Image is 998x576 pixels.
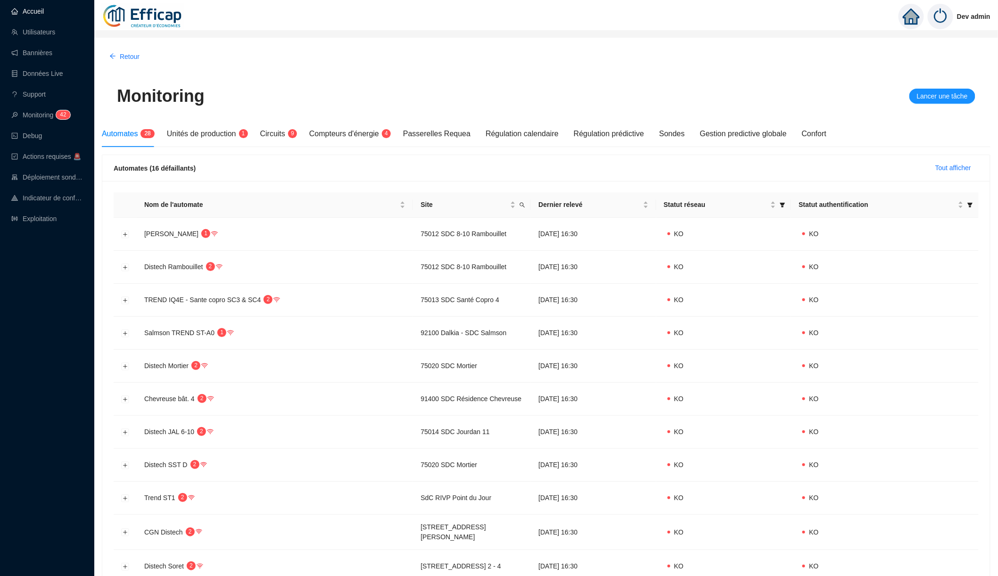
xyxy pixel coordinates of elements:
td: [DATE] 16:30 [531,449,656,482]
span: Lancer une tâche [917,91,968,101]
button: Développer la ligne [122,395,129,403]
div: Confort [802,128,826,140]
span: KO [809,395,818,403]
span: Distech Soret [144,562,184,570]
sup: 2 [186,527,195,536]
span: Compteurs d'énergie [309,130,379,138]
span: KO [809,263,818,271]
span: Unités de production [167,130,236,138]
span: [STREET_ADDRESS][PERSON_NAME] [421,523,486,541]
sup: 1 [201,229,210,238]
span: 4 [60,111,63,118]
a: notificationBannières [11,49,52,57]
span: 2 [144,130,148,137]
div: Régulation prédictive [574,128,644,140]
td: [DATE] 16:30 [531,515,656,550]
span: wifi [211,230,218,237]
button: Développer la ligne [122,563,129,570]
td: [DATE] 16:30 [531,218,656,251]
td: [DATE] 16:30 [531,284,656,317]
span: filter [967,202,973,208]
sup: 2 [190,460,199,469]
span: KO [674,263,684,271]
span: KO [674,296,684,304]
span: Automates [102,130,138,138]
span: Dernier relevé [538,200,641,210]
td: [DATE] 16:30 [531,482,656,515]
span: Statut réseau [664,200,769,210]
span: KO [674,230,684,238]
a: monitorMonitoring42 [11,111,67,119]
span: Monitoring [117,87,205,106]
span: KO [809,494,818,502]
span: 9 [291,130,294,137]
span: KO [809,461,818,469]
span: KO [674,395,684,403]
span: KO [674,329,684,337]
div: Sondes [659,128,685,140]
span: Automates (16 défaillants) [114,165,196,172]
span: 4 [385,130,388,137]
span: SdC RIVP Point du Jour [421,494,491,502]
sup: 42 [56,110,70,119]
span: wifi [273,296,280,303]
span: 1 [220,329,223,336]
span: 2 [190,562,193,569]
span: KO [674,494,684,502]
span: Dev admin [957,1,990,32]
span: KO [809,329,818,337]
span: CGN Distech [144,528,183,536]
button: Tout afficher [928,161,979,176]
span: 1 [204,230,207,237]
span: Distech Rambouillet [144,263,203,271]
sup: 4 [382,129,391,138]
span: Retour [120,52,140,62]
th: Statut réseau [656,192,792,218]
span: home [903,8,920,25]
span: search [518,198,527,212]
button: Développer la ligne [122,529,129,536]
span: 2 [267,296,270,303]
button: Retour [102,49,147,64]
span: wifi [216,263,223,270]
sup: 9 [288,129,297,138]
span: Distech Mortier [144,362,189,370]
span: 75013 SDC Santé Copro 4 [421,296,499,304]
span: Distech SST D [144,461,188,469]
span: 75014 SDC Jourdan 11 [421,428,489,436]
button: Lancer une tâche [909,89,975,104]
span: wifi [200,461,207,468]
th: Dernier relevé [531,192,656,218]
a: questionSupport [11,91,46,98]
th: Nom de l'automate [137,192,413,218]
span: wifi [207,395,214,402]
span: 75020 SDC Mortier [421,461,477,469]
sup: 2 [198,394,206,403]
sup: 2 [206,262,215,271]
td: [DATE] 16:30 [531,317,656,350]
span: filter [780,202,785,208]
td: [DATE] 16:30 [531,251,656,284]
span: wifi [197,563,203,569]
span: KO [674,428,684,436]
span: [STREET_ADDRESS] 2 - 4 [421,562,501,570]
sup: 1 [217,328,226,337]
span: arrow-left [109,53,116,59]
span: KO [674,362,684,370]
span: KO [674,461,684,469]
button: Développer la ligne [122,263,129,271]
span: Salmson TREND ST-A0 [144,329,214,337]
a: databaseDonnées Live [11,70,63,77]
span: check-square [11,153,18,160]
span: KO [809,428,818,436]
span: Trend ST1 [144,494,175,502]
span: wifi [188,494,195,501]
span: Nom de l'automate [144,200,398,210]
span: wifi [196,528,202,535]
span: 75020 SDC Mortier [421,362,477,370]
td: [DATE] 16:30 [531,416,656,449]
a: slidersExploitation [11,215,57,222]
button: Développer la ligne [122,329,129,337]
span: Distech JAL 6-10 [144,428,194,436]
span: Statut authentification [799,200,956,210]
